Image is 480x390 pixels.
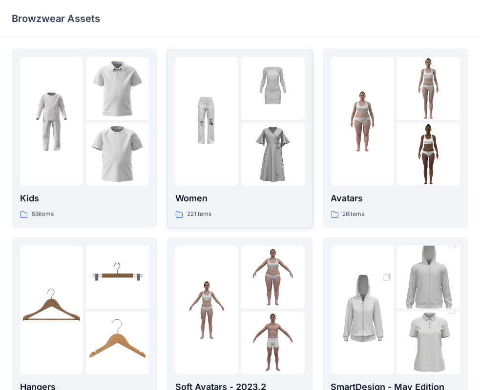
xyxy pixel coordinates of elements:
img: folder 2 [397,57,460,120]
img: folder 3 [86,123,149,186]
img: folder 2 [241,246,304,309]
a: folder 1folder 2folder 3Avatars26items [323,49,468,228]
img: folder 3 [241,312,304,374]
p: 221 items [187,209,211,219]
img: folder 2 [86,57,149,120]
img: folder 3 [397,123,460,186]
p: 26 items [343,209,365,219]
a: folder 1folder 2folder 3Kids59items [12,49,157,228]
a: folder 1folder 2folder 3Women221items [167,49,313,228]
p: Kids [20,192,149,205]
img: folder 3 [86,312,149,374]
img: folder 2 [86,246,149,309]
img: folder 1 [175,278,238,341]
p: Browzwear Assets [12,12,100,25]
p: Avatars [331,192,460,205]
img: folder 1 [20,278,83,341]
p: Women [175,192,304,205]
p: 59 items [32,209,54,219]
img: folder 2 [241,57,304,120]
img: folder 1 [331,263,394,357]
img: folder 1 [331,90,394,153]
img: folder 2 [397,230,460,325]
img: folder 1 [175,90,238,153]
img: folder 1 [20,90,83,153]
img: folder 3 [241,123,304,186]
